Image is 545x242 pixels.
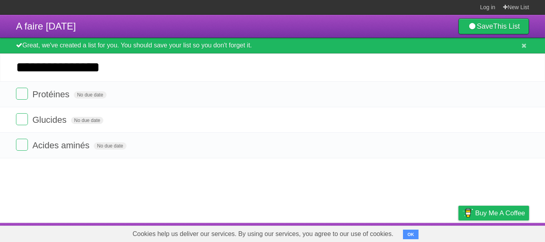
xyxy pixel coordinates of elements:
[32,89,71,99] span: Protéines
[352,225,369,240] a: About
[458,18,529,34] a: SaveThis List
[379,225,411,240] a: Developers
[16,139,28,151] label: Done
[403,230,419,239] button: OK
[32,140,91,150] span: Acides aminés
[493,22,520,30] b: This List
[475,206,525,220] span: Buy me a coffee
[421,225,438,240] a: Terms
[74,91,106,98] span: No due date
[479,225,529,240] a: Suggest a feature
[462,206,473,220] img: Buy me a coffee
[124,226,401,242] span: Cookies help us deliver our services. By using our services, you agree to our use of cookies.
[16,21,76,31] span: A faire [DATE]
[32,115,69,125] span: Glucides
[448,225,469,240] a: Privacy
[71,117,103,124] span: No due date
[16,113,28,125] label: Done
[458,206,529,220] a: Buy me a coffee
[16,88,28,100] label: Done
[94,142,126,150] span: No due date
